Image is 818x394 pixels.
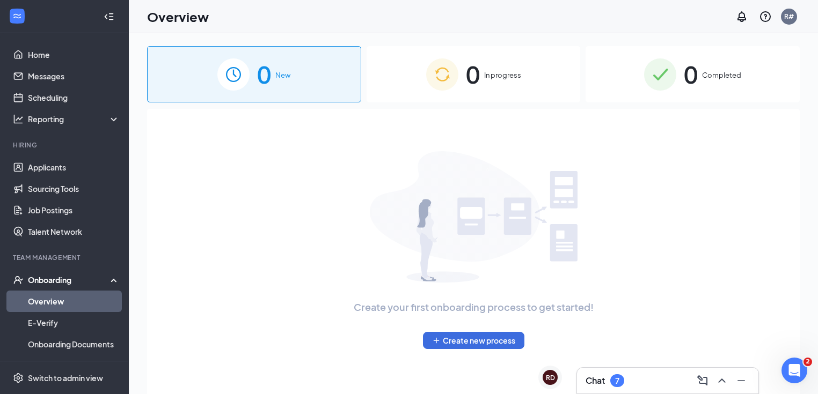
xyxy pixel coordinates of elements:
span: 0 [257,56,271,93]
svg: Plus [432,336,441,345]
svg: Collapse [104,11,114,22]
div: Reporting [28,114,120,124]
div: R# [784,12,794,21]
a: Activity log [28,355,120,376]
span: 0 [466,56,480,93]
button: ChevronUp [713,372,731,389]
a: Home [28,44,120,65]
svg: UserCheck [13,274,24,285]
svg: Notifications [735,10,748,23]
div: RD [546,373,555,382]
span: New [275,70,290,80]
svg: QuestionInfo [759,10,772,23]
div: Team Management [13,253,118,262]
svg: WorkstreamLogo [12,11,23,21]
a: Onboarding Documents [28,333,120,355]
svg: Minimize [735,374,748,387]
a: Job Postings [28,199,120,221]
a: Sourcing Tools [28,178,120,199]
div: Onboarding [28,274,111,285]
a: Scheduling [28,87,120,108]
div: Switch to admin view [28,373,103,383]
h1: Overview [147,8,209,26]
span: Completed [702,70,741,80]
svg: Settings [13,373,24,383]
a: Messages [28,65,120,87]
h3: Chat [586,375,605,386]
button: Minimize [733,372,750,389]
a: Overview [28,291,120,312]
span: Create your first onboarding process to get started! [354,300,594,315]
a: Applicants [28,157,120,178]
svg: ComposeMessage [696,374,709,387]
button: ComposeMessage [694,372,711,389]
button: PlusCreate new process [423,332,524,349]
a: Talent Network [28,221,120,242]
span: In progress [484,70,521,80]
svg: ChevronUp [715,374,728,387]
div: Hiring [13,140,118,150]
div: 7 [615,376,619,385]
svg: Analysis [13,114,24,124]
iframe: Intercom live chat [782,358,807,383]
a: E-Verify [28,312,120,333]
span: 0 [684,56,698,93]
span: 2 [804,358,812,366]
